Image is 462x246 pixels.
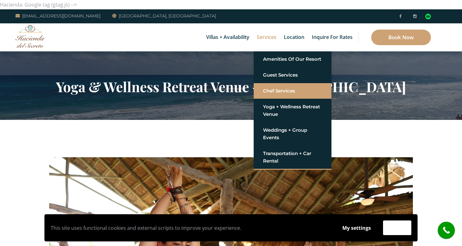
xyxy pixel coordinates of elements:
a: Guest Services [263,69,322,81]
i: call [439,223,453,237]
p: This site uses functional cookies and external scripts to improve your experience. [51,223,330,233]
a: Location [281,23,307,51]
a: Villas + Availability [203,23,252,51]
a: Services [254,23,280,51]
img: Awesome Logo [16,25,45,48]
div: Read traveler reviews on Tripadvisor [425,14,431,19]
a: [GEOGRAPHIC_DATA], [GEOGRAPHIC_DATA] [112,12,216,20]
a: Chef Services [263,85,322,97]
a: call [438,222,455,239]
a: Inquire for Rates [309,23,356,51]
a: Yoga + Wellness Retreat Venue [263,101,322,120]
button: Accept [383,220,411,235]
img: Tripadvisor_logomark.svg [425,14,431,19]
a: Transportation + Car Rental [263,148,322,167]
a: [EMAIL_ADDRESS][DOMAIN_NAME] [16,12,100,20]
button: My settings [336,221,377,235]
a: Weddings + Group Events [263,125,322,143]
a: Amenities of Our Resort [263,54,322,65]
h2: Yoga & Wellness Retreat Venue - [GEOGRAPHIC_DATA] [49,78,413,95]
a: Book Now [371,30,431,45]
